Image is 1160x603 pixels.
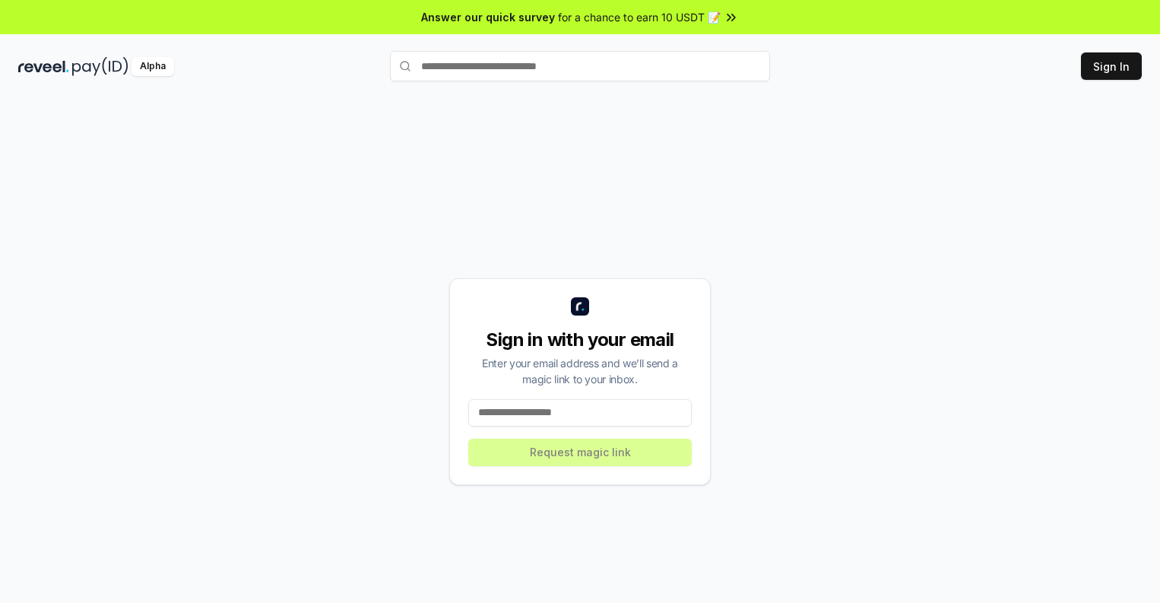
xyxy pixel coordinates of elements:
[558,9,721,25] span: for a chance to earn 10 USDT 📝
[1081,52,1142,80] button: Sign In
[571,297,589,316] img: logo_small
[421,9,555,25] span: Answer our quick survey
[72,57,128,76] img: pay_id
[132,57,174,76] div: Alpha
[468,328,692,352] div: Sign in with your email
[18,57,69,76] img: reveel_dark
[468,355,692,387] div: Enter your email address and we’ll send a magic link to your inbox.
